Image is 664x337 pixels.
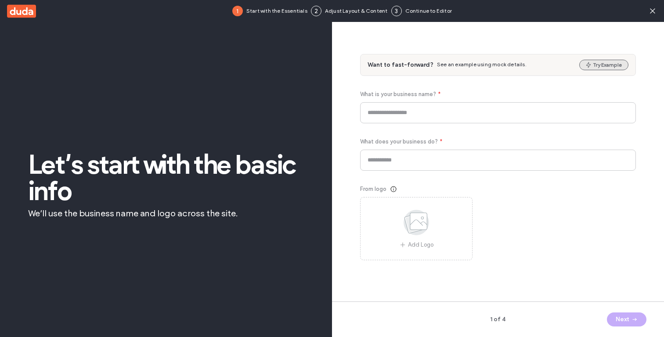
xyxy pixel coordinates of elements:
[360,90,436,99] span: What is your business name?
[579,60,628,70] button: Try Example
[360,185,386,194] span: From logo
[405,7,452,15] span: Continue to Editor
[391,6,402,16] div: 3
[454,315,543,324] span: 1 of 4
[232,6,243,16] div: 1
[368,61,433,69] span: Want to fast-forward?
[311,6,321,16] div: 2
[28,151,304,204] span: Let’s start with the basic info
[28,208,304,219] span: We’ll use the business name and logo across the site.
[408,240,434,249] span: Add Logo
[437,61,527,68] span: See an example using mock details.
[246,7,307,15] span: Start with the Essentials
[360,137,438,146] span: What does your business do?
[325,7,388,15] span: Adjust Layout & Content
